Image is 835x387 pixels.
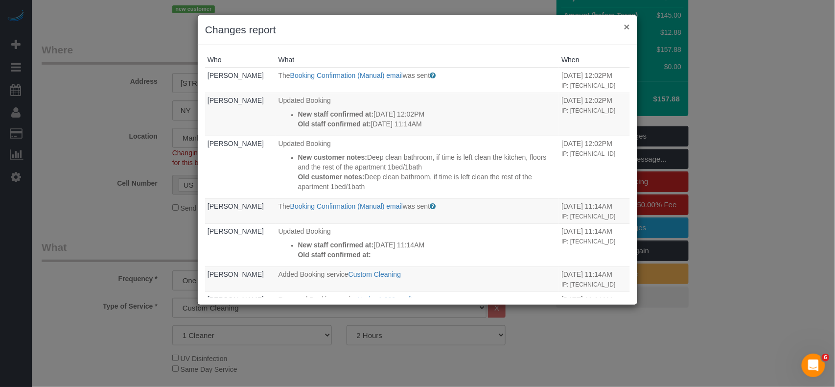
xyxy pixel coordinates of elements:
td: What [276,223,559,266]
a: Under 1,000 sq. ft. [358,295,414,303]
span: Updated Booking [278,97,331,104]
iframe: Intercom live chat [802,354,825,377]
small: IP: [TECHNICAL_ID] [561,107,615,114]
td: When [559,198,630,223]
td: Who [205,198,276,223]
a: [PERSON_NAME] [208,295,264,303]
td: What [276,266,559,291]
a: [PERSON_NAME] [208,227,264,235]
td: Who [205,291,276,316]
small: IP: [TECHNICAL_ID] [561,281,615,288]
td: What [276,68,559,93]
span: Updated Booking [278,227,331,235]
a: [PERSON_NAME] [208,270,264,278]
small: IP: [TECHNICAL_ID] [561,238,615,245]
th: Who [205,52,276,68]
small: IP: [TECHNICAL_ID] [561,150,615,157]
strong: New staff confirmed at: [298,241,374,249]
a: [PERSON_NAME] [208,97,264,104]
strong: New staff confirmed at: [298,110,374,118]
td: When [559,291,630,316]
td: When [559,223,630,266]
a: [PERSON_NAME] [208,202,264,210]
small: IP: [TECHNICAL_ID] [561,213,615,220]
td: When [559,68,630,93]
span: 6 [822,354,830,362]
td: Who [205,223,276,266]
td: What [276,93,559,136]
button: × [624,22,630,32]
p: [DATE] 11:14AM [298,119,557,129]
a: Custom Cleaning [348,270,401,278]
td: Who [205,68,276,93]
td: When [559,136,630,198]
td: Who [205,93,276,136]
span: was sent [403,202,430,210]
td: What [276,136,559,198]
small: IP: [TECHNICAL_ID] [561,82,615,89]
p: Deep clean bathroom, if time is left clean the kitchen, floors and the rest of the apartment 1bed... [298,152,557,172]
span: Added Booking service [278,270,348,278]
p: [DATE] 11:14AM [298,240,557,250]
sui-modal: Changes report [198,15,637,305]
td: When [559,93,630,136]
span: Removed Booking service [278,295,358,303]
span: was sent [403,72,430,79]
td: Who [205,136,276,198]
a: [PERSON_NAME] [208,72,264,79]
span: Updated Booking [278,140,331,147]
td: When [559,266,630,291]
strong: Old staff confirmed at: [298,120,371,128]
strong: Old staff confirmed at: [298,251,371,259]
th: When [559,52,630,68]
td: Who [205,266,276,291]
a: Booking Confirmation (Manual) email [290,72,403,79]
span: The [278,202,290,210]
p: Deep clean bathroom, if time is left clean the rest of the apartment 1bed/1bath [298,172,557,192]
p: [DATE] 12:02PM [298,109,557,119]
h3: Changes report [205,23,630,37]
strong: Old customer notes: [298,173,365,181]
a: Booking Confirmation (Manual) email [290,202,403,210]
a: [PERSON_NAME] [208,140,264,147]
strong: New customer notes: [298,153,368,161]
td: What [276,198,559,223]
span: The [278,72,290,79]
th: What [276,52,559,68]
td: What [276,291,559,316]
